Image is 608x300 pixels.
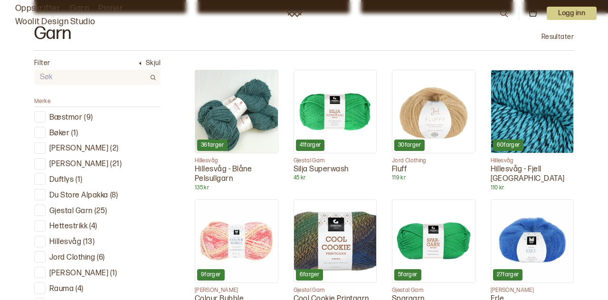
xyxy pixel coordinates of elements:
a: Woolit Design Studio [15,15,95,28]
h2: Garn [34,25,72,43]
p: Hillesvåg [195,157,278,165]
img: Colour Bubble [195,200,278,282]
p: Jord Clothing [392,157,475,165]
p: 30 farger [398,141,421,149]
button: User dropdown [547,7,597,20]
p: Rauma [49,284,74,294]
p: Bæstmor [49,113,82,123]
p: 9 farger [201,271,221,279]
a: Garn [70,2,89,15]
input: Søk [34,71,145,84]
p: Hillesvåg [49,237,81,247]
p: [PERSON_NAME] [49,144,108,154]
p: 119 kr [392,174,475,182]
p: ( 1 ) [110,269,117,279]
p: 110 kr [491,184,574,192]
p: Gjestal Garn [392,287,475,294]
p: 45 kr [294,174,377,182]
img: Erle [491,200,574,282]
p: [PERSON_NAME] [49,159,108,169]
p: Hettestrikk [49,222,87,232]
img: Hillesvåg - Fjell Sokkegarn [491,70,574,153]
p: Fluff [392,165,475,175]
p: ( 21 ) [110,159,122,169]
p: ( 9 ) [84,113,93,123]
a: Woolit [285,9,304,17]
img: Cool Cookie Printgarn [294,200,377,282]
p: Hillesvåg - Fjell [GEOGRAPHIC_DATA] [491,165,574,185]
p: 5 farger [398,271,418,279]
p: ( 13 ) [83,237,95,247]
p: Du Store Alpakka [49,191,108,201]
p: [PERSON_NAME] [49,269,108,279]
img: Hillesvåg - Blåne Pelsullgarn [195,70,278,153]
img: Spargarn [392,200,475,282]
p: ( 4 ) [76,284,83,294]
p: 27 farger [497,271,519,279]
p: [PERSON_NAME] [491,287,574,294]
p: ( 2 ) [110,144,118,154]
p: Jord Clothing [49,253,95,263]
p: [PERSON_NAME] [195,287,278,294]
p: Gjestal Garn [294,287,377,294]
p: ( 25 ) [95,206,107,216]
p: ( 6 ) [97,253,104,263]
a: Fluff30fargerJord ClothingFluff119 kr [392,70,475,182]
a: Hillesvåg - Fjell Sokkegarn60fargerHillesvågHillesvåg - Fjell [GEOGRAPHIC_DATA]110 kr [491,70,574,192]
p: Silja Superwash [294,165,377,175]
a: Oppskrifter [15,2,60,15]
p: Hillesvåg - Blåne Pelsullgarn [195,165,278,185]
p: ( 1 ) [71,129,78,139]
p: Skjul [146,58,161,68]
p: ( 4 ) [89,222,97,232]
p: Logg inn [547,7,597,20]
p: ( 8 ) [110,191,118,201]
p: Resultater [541,32,574,42]
p: 135 kr [195,184,278,192]
p: 6 farger [300,271,320,279]
p: Gjestal Garn [49,206,93,216]
p: 36 farger [201,141,224,149]
p: ( 1 ) [76,175,82,185]
p: Hillesvåg [491,157,574,165]
p: Bøker [49,129,69,139]
img: Silja Superwash [294,70,377,153]
a: Hillesvåg - Blåne Pelsullgarn36fargerHillesvågHillesvåg - Blåne Pelsullgarn135 kr [195,70,278,192]
p: 41 farger [300,141,321,149]
span: Merke [34,98,50,105]
a: Silja Superwash41fargerGjestal GarnSilja Superwash45 kr [294,70,377,182]
p: Gjestal Garn [294,157,377,165]
p: Duftlys [49,175,74,185]
a: Pinner [98,2,123,15]
p: 60 farger [497,141,520,149]
img: Fluff [392,70,475,153]
p: Filter [34,58,50,68]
